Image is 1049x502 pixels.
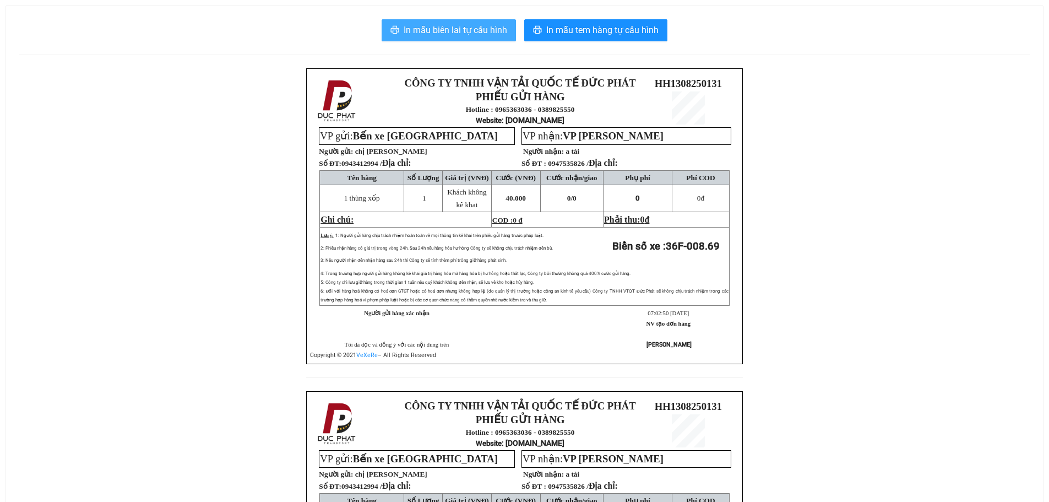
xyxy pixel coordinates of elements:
span: Phải thu: [604,215,649,224]
a: VeXeRe [356,352,378,359]
span: Ghi chú: [320,215,354,224]
span: 4: Trong trường hợp người gửi hàng không kê khai giá trị hàng hóa mà hàng hóa bị hư hỏng hoặc thấ... [320,271,631,276]
span: 0 [573,194,577,202]
strong: : [DOMAIN_NAME] [476,116,564,125]
span: 0 [635,194,640,202]
strong: Số ĐT: [319,159,411,168]
button: printerIn mẫu biên lai tự cấu hình [382,19,516,41]
span: Cước nhận/giao [546,174,597,182]
strong: Người gửi: [319,147,353,155]
button: printerIn mẫu tem hàng tự cấu hình [524,19,667,41]
span: printer [390,25,399,36]
span: 3: Nếu người nhận đến nhận hàng sau 24h thì Công ty sẽ tính thêm phí trông giữ hàng phát sinh. [320,258,506,263]
span: printer [533,25,542,36]
span: đ [697,194,704,202]
span: 0947535826 / [548,159,618,168]
span: Bến xe [GEOGRAPHIC_DATA] [353,130,498,142]
span: 1 thùng xốp [344,194,380,202]
span: 0 [697,194,701,202]
span: Copyright © 2021 – All Rights Reserved [310,352,436,359]
span: 0943412994 / [341,482,411,490]
strong: Số ĐT: [319,482,411,490]
span: 40.000 [506,194,526,202]
span: 36F-008.69 [666,240,720,252]
span: Website [476,439,502,447]
span: In mẫu tem hàng tự cấu hình [546,23,659,37]
strong: [PERSON_NAME] [646,341,692,348]
strong: : [DOMAIN_NAME] [476,439,564,447]
span: 0/ [567,194,577,202]
strong: CÔNG TY TNHH VẬN TẢI QUỐC TẾ ĐỨC PHÁT [405,400,636,412]
span: 0 đ [513,216,522,224]
strong: CÔNG TY TNHH VẬN TẢI QUỐC TẾ ĐỨC PHÁT [405,77,636,89]
span: 1: Người gửi hàng chịu trách nhiệm hoàn toàn về mọi thông tin kê khai trên phiếu gửi hàng trước p... [335,233,543,238]
span: chị [PERSON_NAME] [355,470,427,478]
strong: Người nhận: [523,147,564,155]
img: logo [314,401,361,447]
span: Tôi đã đọc và đồng ý với các nội dung trên [345,342,449,348]
span: Bến xe [GEOGRAPHIC_DATA] [353,453,498,465]
span: Cước (VNĐ) [496,174,536,182]
strong: Người gửi hàng xác nhận [364,310,430,316]
span: 1 [422,194,426,202]
strong: NV tạo đơn hàng [646,321,691,327]
span: HH1308250131 [655,401,722,412]
span: VP gửi: [320,453,498,465]
strong: PHIẾU GỬI HÀNG [476,91,565,102]
span: 0947535826 / [548,482,618,490]
span: VP [PERSON_NAME] [563,130,664,142]
span: Địa chỉ: [382,481,411,490]
span: VP [PERSON_NAME] [563,453,664,465]
span: Địa chỉ: [382,158,411,168]
span: Số Lượng [407,174,439,182]
img: logo [314,78,361,124]
span: COD : [492,216,523,224]
strong: Số ĐT : [521,159,546,168]
span: In mẫu biên lai tự cấu hình [404,23,507,37]
span: đ [645,215,650,224]
span: 0 [640,215,645,224]
span: HH1308250131 [655,78,722,89]
span: Giá trị (VNĐ) [445,174,489,182]
strong: Số ĐT : [521,482,546,490]
span: Tên hàng [347,174,377,182]
span: Khách không kê khai [447,188,486,209]
span: VP nhận: [523,453,664,465]
span: VP nhận: [523,130,664,142]
strong: Hotline : 0965363036 - 0389825550 [466,428,575,436]
span: Phí COD [686,174,715,182]
span: 6: Đối với hàng hoá không có hoá đơn GTGT hoặc có hoá đơn nhưng không hợp lệ (do quản lý thị trườ... [320,289,729,303]
span: a tài [566,470,579,478]
span: chị [PERSON_NAME] [355,147,427,155]
span: Địa chỉ: [589,158,618,168]
span: Website [476,116,502,125]
span: a tài [566,147,579,155]
span: Phụ phí [625,174,650,182]
span: VP gửi: [320,130,498,142]
span: 2: Phiếu nhận hàng có giá trị trong vòng 24h. Sau 24h nếu hàng hóa hư hỏng Công ty sẽ không chịu ... [320,246,552,251]
strong: PHIẾU GỬI HÀNG [476,414,565,425]
strong: Người nhận: [523,470,564,478]
strong: Người gửi: [319,470,353,478]
span: Lưu ý: [320,233,333,238]
strong: Hotline : 0965363036 - 0389825550 [466,105,575,114]
span: 07:02:50 [DATE] [648,310,689,316]
span: 5: Công ty chỉ lưu giữ hàng trong thời gian 1 tuần nếu quý khách không đến nhận, sẽ lưu về kho ho... [320,280,534,285]
span: 0943412994 / [341,159,411,168]
strong: Biển số xe : [612,240,720,252]
span: Địa chỉ: [589,481,618,490]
